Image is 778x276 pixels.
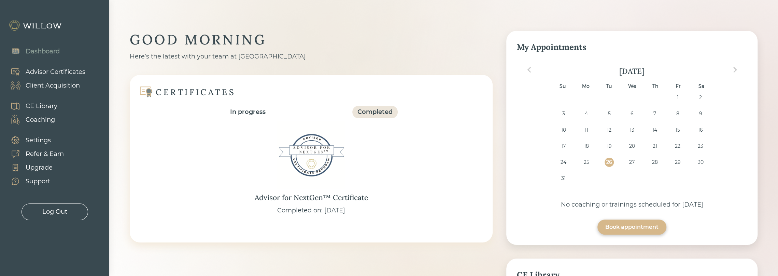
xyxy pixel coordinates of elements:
[559,126,568,135] div: Choose Sunday, August 10th, 2025
[674,82,683,91] div: Fr
[696,126,705,135] div: Choose Saturday, August 16th, 2025
[559,158,568,167] div: Choose Sunday, August 24th, 2025
[230,107,266,117] div: In progress
[517,41,747,53] div: My Appointments
[650,126,660,135] div: Choose Thursday, August 14th, 2025
[697,82,706,91] div: Sa
[582,126,591,135] div: Choose Monday, August 11th, 2025
[627,158,637,167] div: Choose Wednesday, August 27th, 2025
[627,109,637,118] div: Choose Wednesday, August 6th, 2025
[582,142,591,151] div: Choose Monday, August 18th, 2025
[3,65,85,79] a: Advisor Certificates
[582,158,591,167] div: Choose Monday, August 25th, 2025
[517,66,747,76] div: [DATE]
[696,142,705,151] div: Choose Saturday, August 23rd, 2025
[519,93,745,189] div: month 2025-08
[130,52,493,61] div: Here’s the latest with your team at [GEOGRAPHIC_DATA]
[605,142,614,151] div: Choose Tuesday, August 19th, 2025
[627,142,637,151] div: Choose Wednesday, August 20th, 2025
[277,206,345,215] div: Completed on: [DATE]
[524,64,535,75] button: Previous Month
[3,147,64,161] a: Refer & Earn
[673,142,682,151] div: Choose Friday, August 22nd, 2025
[9,20,63,31] img: Willow
[673,109,682,118] div: Choose Friday, August 8th, 2025
[673,93,682,102] div: Choose Friday, August 1st, 2025
[3,99,57,113] a: CE Library
[357,107,393,117] div: Completed
[582,109,591,118] div: Choose Monday, August 4th, 2025
[605,223,659,231] div: Book appointment
[730,64,740,75] button: Next Month
[627,82,637,91] div: We
[255,192,368,203] div: Advisor for NextGen™ Certificate
[26,177,50,186] div: Support
[581,82,590,91] div: Mo
[650,158,660,167] div: Choose Thursday, August 28th, 2025
[604,82,613,91] div: Tu
[26,67,85,77] div: Advisor Certificates
[26,136,51,145] div: Settings
[696,109,705,118] div: Choose Saturday, August 9th, 2025
[605,158,614,167] div: Choose Tuesday, August 26th, 2025
[627,126,637,135] div: Choose Wednesday, August 13th, 2025
[517,200,747,209] div: No coaching or trainings scheduled for [DATE]
[3,44,60,58] a: Dashboard
[26,102,57,111] div: CE Library
[696,158,705,167] div: Choose Saturday, August 30th, 2025
[650,109,660,118] div: Choose Thursday, August 7th, 2025
[3,79,85,92] a: Client Acquisition
[277,121,345,189] img: Advisor for NextGen™ Certificate Badge
[605,126,614,135] div: Choose Tuesday, August 12th, 2025
[673,158,682,167] div: Choose Friday, August 29th, 2025
[605,109,614,118] div: Choose Tuesday, August 5th, 2025
[558,82,567,91] div: Su
[3,161,64,174] a: Upgrade
[650,82,660,91] div: Th
[26,47,60,56] div: Dashboard
[26,149,64,159] div: Refer & Earn
[26,81,80,90] div: Client Acquisition
[3,133,64,147] a: Settings
[673,126,682,135] div: Choose Friday, August 15th, 2025
[696,93,705,102] div: Choose Saturday, August 2nd, 2025
[559,142,568,151] div: Choose Sunday, August 17th, 2025
[156,87,236,97] div: CERTIFICATES
[130,31,493,49] div: GOOD MORNING
[26,163,53,172] div: Upgrade
[26,115,55,124] div: Coaching
[559,174,568,183] div: Choose Sunday, August 31st, 2025
[42,207,67,216] div: Log Out
[3,113,57,127] a: Coaching
[559,109,568,118] div: Choose Sunday, August 3rd, 2025
[650,142,660,151] div: Choose Thursday, August 21st, 2025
